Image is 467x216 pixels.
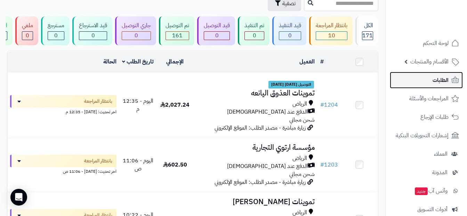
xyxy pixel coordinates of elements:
a: العميل [299,57,315,66]
div: تم التنفيذ [244,22,264,30]
span: 161 [172,31,183,40]
h3: تموينات العذوق اليانعه [196,89,315,97]
div: 0 [48,32,64,40]
span: 0 [253,31,256,40]
div: قيد التنفيذ [279,22,301,30]
div: تم التوصيل [166,22,189,30]
a: الإجمالي [166,57,184,66]
a: #1204 [320,101,338,109]
div: الكل [362,22,373,30]
a: العملاء [390,146,463,162]
div: قيد الاسترجاع [79,22,107,30]
img: logo-2.png [420,14,460,29]
div: جاري التوصيل [122,22,151,30]
a: تم التنفيذ 0 [236,16,271,45]
a: لوحة التحكم [390,35,463,52]
span: التوصيل [DATE] [DATE] [268,81,314,88]
span: الأقسام والمنتجات [410,57,449,67]
a: جاري التوصيل 0 [114,16,158,45]
h3: مؤسسة ارتوي التجارية [196,144,315,152]
div: مسترجع [48,22,64,30]
span: 171 [362,31,373,40]
div: 0 [122,32,151,40]
span: 0 [91,31,95,40]
a: قيد الاسترجاع 0 [71,16,114,45]
span: لوحة التحكم [423,38,449,48]
span: الدفع عند [DEMOGRAPHIC_DATA] [227,108,308,116]
span: 602.50 [163,161,187,169]
span: # [320,101,324,109]
a: قيد التنفيذ 0 [271,16,308,45]
div: بانتظار المراجعة [316,22,347,30]
a: تم التوصيل 161 [158,16,196,45]
h3: تموينات [PERSON_NAME] [196,198,315,206]
span: شحن مجاني [289,116,315,124]
a: مسترجع 0 [40,16,71,45]
div: Open Intercom Messenger [10,189,27,206]
a: المراجعات والأسئلة [390,90,463,107]
a: المدونة [390,164,463,181]
div: 0 [79,32,107,40]
span: المدونة [432,168,448,177]
div: ملغي [22,22,33,30]
a: طلبات الإرجاع [390,109,463,125]
a: بانتظار المراجعة 10 [308,16,354,45]
span: شحن مجاني [289,170,315,178]
span: بانتظار المراجعة [84,157,112,164]
span: الدفع عند [DEMOGRAPHIC_DATA] [227,162,308,170]
div: اخر تحديث: [DATE] - 12:35 م [10,108,116,115]
span: الرياض [292,154,307,162]
span: جديد [415,187,428,195]
div: 10 [316,32,347,40]
div: 0 [279,32,301,40]
a: الطلبات [390,72,463,88]
span: إشعارات التحويلات البنكية [396,131,449,140]
span: 2,027.24 [160,101,190,109]
span: طلبات الإرجاع [420,112,449,122]
span: اليوم - 12:35 م [123,97,153,113]
a: وآتس آبجديد [390,183,463,199]
span: زيارة مباشرة - مصدر الطلب: الموقع الإلكتروني [215,178,306,186]
a: الحالة [103,57,116,66]
a: تاريخ الطلب [122,57,154,66]
span: الرياض [292,100,307,108]
span: العملاء [434,149,448,159]
span: 0 [54,31,58,40]
span: 0 [288,31,292,40]
span: اليوم - 11:06 ص [123,156,153,173]
span: وآتس آب [414,186,448,196]
span: 10 [328,31,335,40]
span: زيارة مباشرة - مصدر الطلب: الموقع الإلكتروني [215,124,306,132]
div: 0 [204,32,230,40]
div: 161 [166,32,189,40]
div: قيد التوصيل [204,22,230,30]
a: الكل171 [354,16,380,45]
span: 0 [26,31,29,40]
span: أدوات التسويق [417,205,448,214]
span: الطلبات [433,75,449,85]
span: المراجعات والأسئلة [409,94,449,103]
span: 0 [215,31,219,40]
span: # [320,161,324,169]
span: بانتظار المراجعة [84,98,112,105]
a: ملغي 0 [14,16,40,45]
a: #1203 [320,161,338,169]
div: اخر تحديث: [DATE] - 11:06 ص [10,167,116,175]
div: 0 [22,32,33,40]
a: # [320,57,324,66]
a: إشعارات التحويلات البنكية [390,127,463,144]
span: 0 [135,31,138,40]
a: قيد التوصيل 0 [196,16,236,45]
div: 0 [245,32,264,40]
